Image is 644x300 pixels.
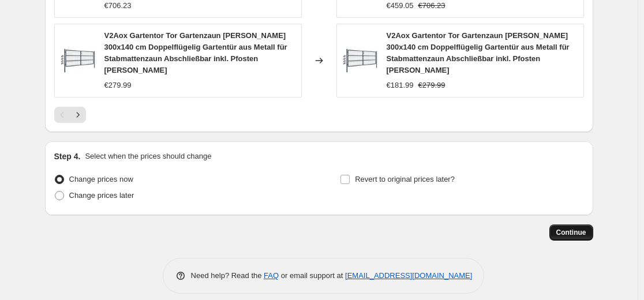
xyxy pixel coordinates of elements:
p: Select when the prices should change [85,151,211,162]
span: or email support at [279,271,345,280]
span: Change prices later [69,191,134,200]
div: €181.99 [387,80,414,91]
div: €279.99 [104,80,132,91]
a: [EMAIL_ADDRESS][DOMAIN_NAME] [345,271,472,280]
img: 61XawQiApPL_80x.jpg [61,43,95,78]
img: 61XawQiApPL_80x.jpg [343,43,377,78]
span: V2Aox Gartentor Tor Gartenzaun [PERSON_NAME] 300x140 cm Doppelflügelig Gartentür aus Metall für S... [387,31,570,74]
span: V2Aox Gartentor Tor Gartenzaun [PERSON_NAME] 300x140 cm Doppelflügelig Gartentür aus Metall für S... [104,31,287,74]
button: Next [70,107,86,123]
nav: Pagination [54,107,86,123]
button: Continue [549,224,593,241]
strike: €279.99 [418,80,445,91]
a: FAQ [264,271,279,280]
span: Continue [556,228,586,237]
span: Change prices now [69,175,133,183]
h2: Step 4. [54,151,81,162]
span: Revert to original prices later? [355,175,455,183]
span: Need help? Read the [191,271,264,280]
